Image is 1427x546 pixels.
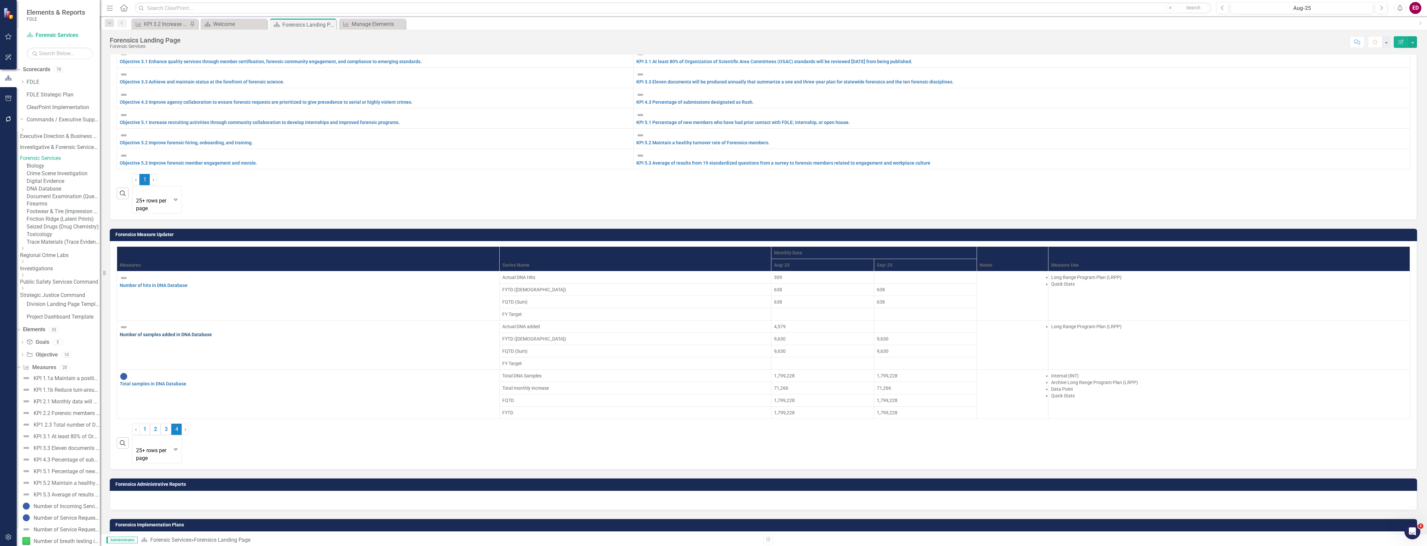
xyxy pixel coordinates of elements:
div: Forensics Landing Page [282,21,335,29]
img: Not Defined [636,50,644,58]
a: Footwear & Tire (Impression Evidence) [27,208,100,215]
a: KPI 5.2 Maintain a healthy turnover rate of Forensics members. [21,478,100,488]
a: ClearPoint Implementation [27,104,100,111]
a: Objective 5.1 Increase recruiting activities through community collaboration to develop internshi... [120,120,400,125]
a: Public Safety Services Command [20,278,100,286]
td: Double-Click to Edit [1048,321,1410,370]
td: Double-Click to Edit Right Click for Context Menu [117,48,634,68]
a: Seized Drugs (Drug Chemistry) [27,223,100,231]
span: › [185,426,186,432]
span: Long Range Program Plan (LRPP) [1051,324,1122,329]
div: Forensics Landing Page [194,537,250,543]
a: Friction Ridge (Latent Prints) [27,215,100,223]
a: Welcome [202,20,265,28]
span: 9,630 [774,336,786,341]
div: Sep-25 [877,262,974,268]
div: Number of Service Requests Completed [34,527,100,533]
a: Objective 5.3 Improve forensic member engagement and morale. [120,160,257,166]
a: KPI 5.2 Maintain a healthy turnover rate of Forensics members. [636,140,770,145]
a: KP1 2.3 Total number of DNA hits resulting from Rapid DNA Arrestee specimens enrolled in the DNA ... [21,419,100,430]
div: » [141,536,758,544]
img: Not Defined [22,490,30,498]
td: Double-Click to Edit [1048,271,1410,321]
td: Double-Click to Edit Right Click for Context Menu [117,68,634,88]
a: Measures [23,364,56,371]
a: KPI 3.1 At least 80% of Organization of Scientific Area Committees (OSAC) standards will be revie... [636,59,912,64]
div: 5 [53,340,63,345]
span: 9,630 [877,348,888,354]
td: Double-Click to Edit Right Click for Context Menu [117,370,500,419]
a: Investigative & Forensic Services Command [20,144,100,151]
div: KPI 5.1 Percentage of new members who have had prior contact with FDLE; internship, or open house. [34,469,100,475]
a: DNA Database [27,185,100,193]
span: FY Target [502,361,522,366]
td: Double-Click to Edit Right Click for Context Menu [117,271,500,321]
span: 4,579 [774,324,786,329]
img: Not Defined [120,50,128,58]
img: Not Defined [22,525,30,533]
td: Double-Click to Edit [499,370,771,382]
span: FYTD [502,410,513,415]
div: Monthly Data [774,249,974,256]
span: Actual DNA added [502,324,540,329]
a: KPI 3.3 Eleven documents will be produced annually that summarize a one and three-year plan for s... [21,443,100,453]
td: Double-Click to Edit [771,308,874,321]
h3: Forensics Implementation Plans [115,522,1414,527]
td: Double-Click to Edit [499,321,771,333]
img: Not Defined [120,111,128,119]
div: 10 [61,352,72,357]
button: ED [1409,2,1421,14]
a: Objective 4.3 Improve agency collaboration to ensure forensic requests are prioritized to give pr... [120,99,412,105]
a: Objective 3.1 Enhance quality services through member certification, forensic community engagemen... [120,59,422,64]
td: Double-Click to Edit [499,271,771,284]
a: Strategic Justice Command [20,292,100,299]
span: FYTD ([DEMOGRAPHIC_DATA]) [502,287,566,292]
span: ‹ [135,426,137,432]
h3: Forensics Measure Updater [115,232,1414,237]
span: 638 [877,299,885,305]
span: Total DNA Samples [502,373,542,378]
a: 1 [139,424,150,435]
img: Not Defined [636,91,644,99]
td: Double-Click to Edit Right Click for Context Menu [117,321,500,370]
a: Forensic Services [20,155,100,162]
span: Total monthly increase [502,385,549,391]
a: KPI 3.1 At least 80% of Organization of Scientific Area Committees (OSAC) standards will be revie... [21,431,100,442]
div: Aug-25 [774,262,871,268]
div: KPI 1.1b Reduce turn-around-time (TAT) to 30 days average. [34,387,100,393]
div: Forensics Landing Page [110,37,181,44]
div: Aug-25 [1233,4,1371,12]
span: 1,799,228 [774,398,795,403]
a: 2 [150,424,161,435]
span: › [153,176,154,183]
img: Not Defined [22,421,30,429]
button: Aug-25 [1231,2,1373,14]
img: Informational Data [22,514,30,522]
td: Double-Click to Edit Right Click for Context Menu [634,48,1410,68]
div: Measure Use [1051,262,1407,268]
a: FDLE Strategic Plan [27,91,100,99]
td: Double-Click to Edit [1048,370,1410,419]
span: 1,799,228 [877,410,897,415]
a: KPI 2.2 Forensic members will average 100 hours per year of training given to non-FDLE members su... [21,408,100,418]
a: Toxicology [27,231,100,238]
div: 70 [54,67,64,72]
span: FQTD [502,398,514,403]
div: KPI 2.2 Forensic members will average 100 hours per year of training given to non-FDLE members su... [34,410,100,416]
iframe: Intercom live chat [1404,523,1420,539]
img: Not Defined [22,432,30,440]
td: Double-Click to Edit Right Click for Context Menu [117,129,634,149]
td: Double-Click to Edit [499,308,771,321]
span: 1 [139,174,150,185]
td: Double-Click to Edit Right Click for Context Menu [634,149,1410,169]
span: 1,799,228 [774,410,795,415]
div: Welcome [213,20,265,28]
a: Forensic Services [27,32,93,39]
a: Trace Materials (Trace Evidence) [27,238,100,246]
img: Not Defined [22,456,30,464]
a: Number of Service Requests Pending [21,512,100,523]
div: 35 [49,327,59,333]
button: Search [1177,3,1210,13]
img: Not Defined [120,131,128,139]
a: Goals [26,339,49,346]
